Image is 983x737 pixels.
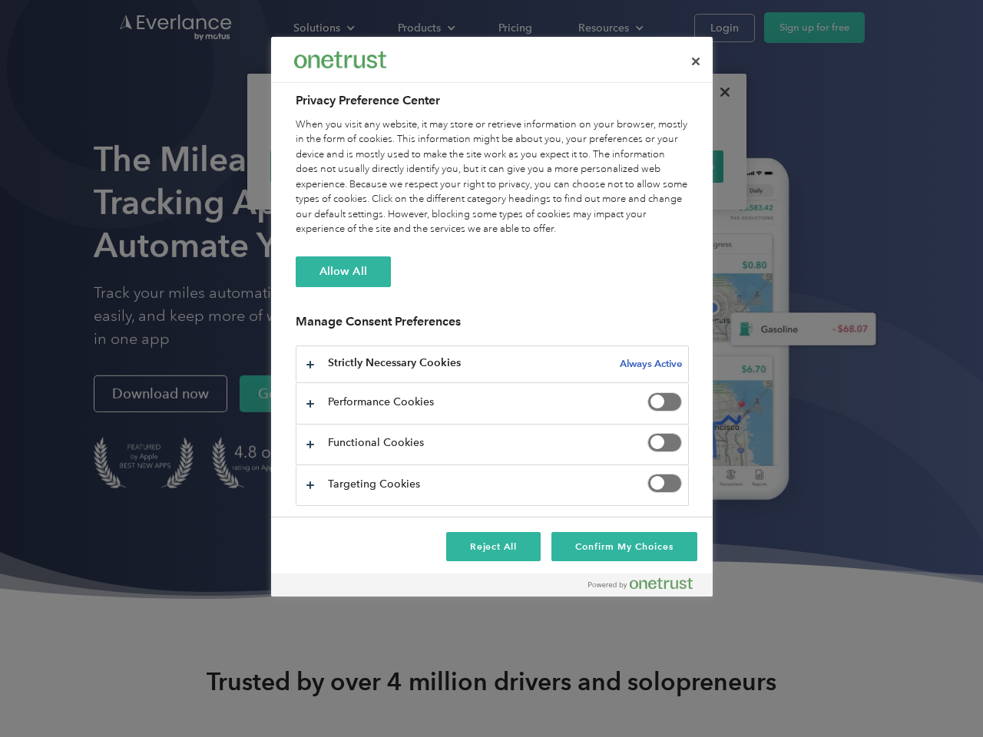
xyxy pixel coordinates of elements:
[294,45,386,75] div: Everlance
[271,37,713,597] div: Preference center
[294,51,386,68] img: Everlance
[271,37,713,597] div: Privacy Preference Center
[588,577,693,590] img: Powered by OneTrust Opens in a new Tab
[296,117,689,237] div: When you visit any website, it may store or retrieve information on your browser, mostly in the f...
[588,577,705,597] a: Powered by OneTrust Opens in a new Tab
[446,532,541,561] button: Reject All
[296,91,689,110] h2: Privacy Preference Center
[296,314,689,338] h3: Manage Consent Preferences
[679,45,713,78] button: Close
[296,256,391,287] button: Allow All
[551,532,697,561] button: Confirm My Choices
